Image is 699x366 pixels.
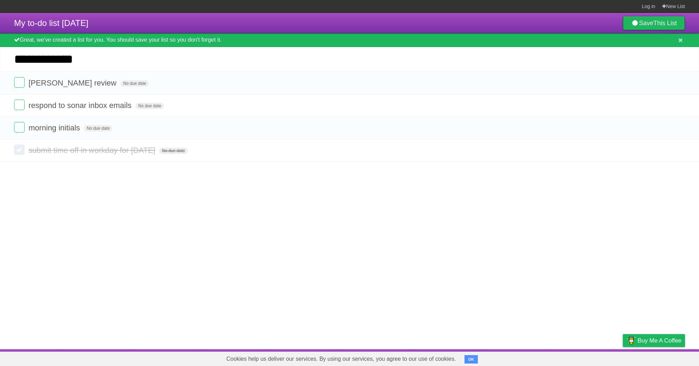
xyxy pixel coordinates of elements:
[14,18,88,28] span: My to-do list [DATE]
[28,79,118,87] span: [PERSON_NAME] review
[529,351,544,364] a: About
[638,334,681,347] span: Buy me a coffee
[219,352,463,366] span: Cookies help us deliver our services. By using our services, you agree to our use of cookies.
[623,334,685,347] a: Buy me a coffee
[14,77,25,88] label: Done
[120,80,149,87] span: No due date
[590,351,605,364] a: Terms
[136,103,164,109] span: No due date
[28,101,133,110] span: respond to sonar inbox emails
[159,148,187,154] span: No due date
[14,100,25,110] label: Done
[641,351,685,364] a: Suggest a feature
[653,20,677,27] b: This List
[14,122,25,133] label: Done
[28,146,157,155] span: submit time off in workday for [DATE]
[464,355,478,364] button: OK
[84,125,112,131] span: No due date
[553,351,581,364] a: Developers
[614,351,632,364] a: Privacy
[28,123,82,132] span: morning initials
[623,16,685,30] a: SaveThis List
[14,144,25,155] label: Done
[626,334,636,346] img: Buy me a coffee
